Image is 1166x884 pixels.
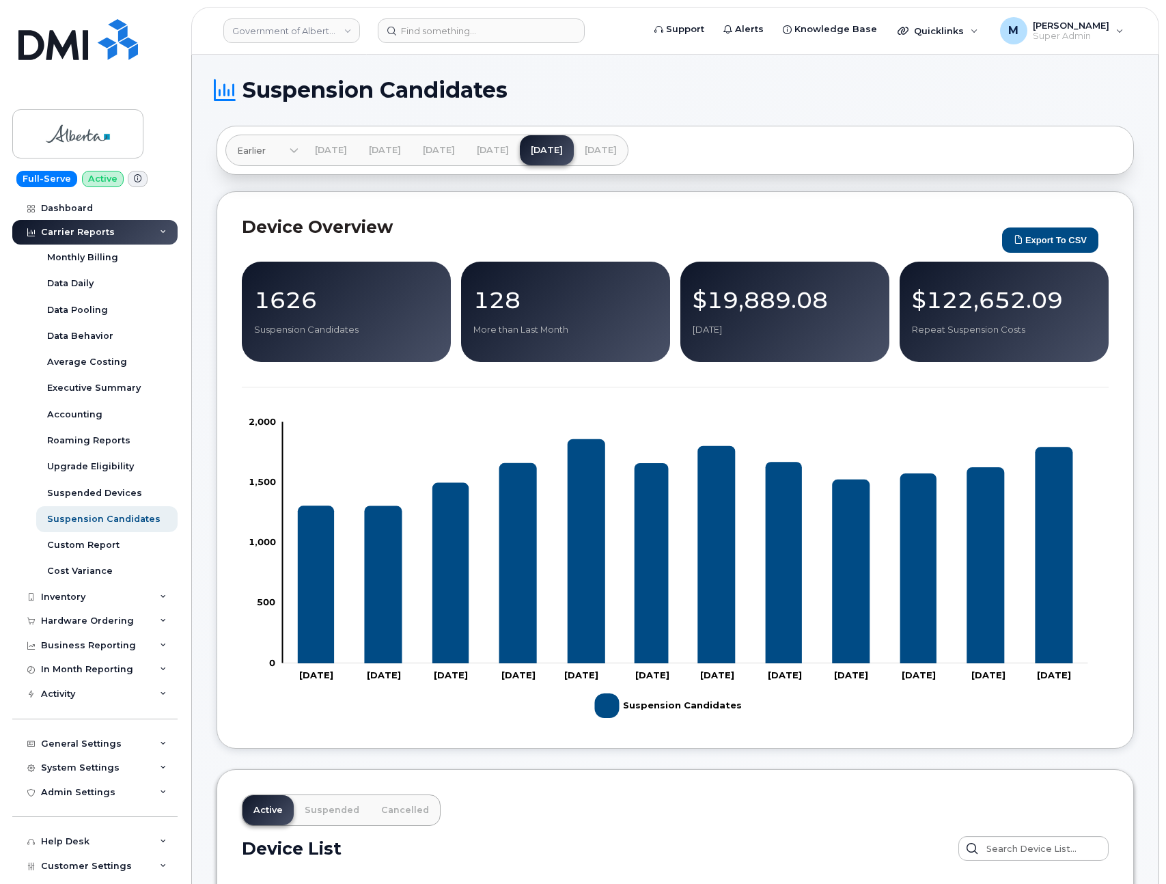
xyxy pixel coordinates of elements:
p: 128 [473,288,658,312]
g: Legend [595,688,742,723]
p: Suspension Candidates [254,324,439,336]
a: Active [242,795,294,825]
a: [DATE] [520,135,574,165]
span: Suspension Candidates [242,80,508,100]
tspan: [DATE] [700,669,734,680]
input: Search Device List... [958,836,1109,861]
g: Chart [249,416,1088,723]
tspan: 1,500 [249,476,276,487]
p: Repeat Suspension Costs [912,324,1096,336]
p: 1626 [254,288,439,312]
tspan: [DATE] [768,669,802,680]
a: [DATE] [358,135,412,165]
p: $19,889.08 [693,288,877,312]
p: [DATE] [693,324,877,336]
a: Earlier [226,135,299,165]
a: [DATE] [412,135,466,165]
h2: Device Overview [242,217,995,237]
h2: Device List [242,838,342,859]
g: Suspension Candidates [595,688,742,723]
a: [DATE] [574,135,628,165]
tspan: [DATE] [635,669,669,680]
tspan: 2,000 [249,416,276,427]
tspan: [DATE] [1037,669,1071,680]
a: Cancelled [370,795,440,825]
span: Earlier [237,144,266,157]
tspan: [DATE] [501,669,536,680]
a: [DATE] [304,135,358,165]
tspan: [DATE] [564,669,598,680]
tspan: 500 [257,597,275,608]
g: Suspension Candidates [298,439,1073,663]
tspan: [DATE] [902,669,936,680]
a: Suspended [294,795,370,825]
p: $122,652.09 [912,288,1096,312]
tspan: [DATE] [971,669,1005,680]
tspan: [DATE] [834,669,868,680]
p: More than Last Month [473,324,658,336]
tspan: [DATE] [434,669,468,680]
tspan: [DATE] [299,669,333,680]
a: [DATE] [466,135,520,165]
tspan: 0 [269,657,275,668]
button: Export to CSV [1002,227,1098,253]
tspan: [DATE] [367,669,401,680]
tspan: 1,000 [249,536,276,547]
